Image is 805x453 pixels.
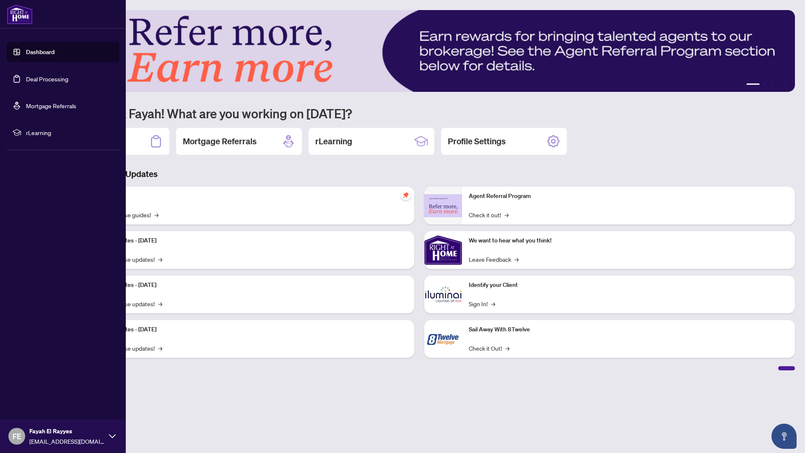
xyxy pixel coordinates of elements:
h3: Brokerage & Industry Updates [44,168,795,180]
p: Platform Updates - [DATE] [88,281,408,290]
a: Sign In!→ [469,299,495,308]
button: 3 [770,83,773,87]
span: → [505,344,509,353]
a: Deal Processing [26,75,68,83]
span: → [514,255,519,264]
img: Sail Away With 8Twelve [424,320,462,358]
p: Platform Updates - [DATE] [88,236,408,245]
a: Mortgage Referrals [26,102,76,109]
span: rLearning [26,128,113,137]
p: Self-Help [88,192,408,201]
img: We want to hear what you think! [424,231,462,269]
h2: Profile Settings [448,135,506,147]
span: pushpin [401,190,411,200]
img: Slide 0 [44,10,795,92]
h2: rLearning [315,135,352,147]
button: 1 [746,83,760,87]
p: Identify your Client [469,281,788,290]
a: Check it Out!→ [469,344,509,353]
span: Fayah El Rayyes [29,427,105,436]
img: Agent Referral Program [424,194,462,217]
span: → [158,255,162,264]
button: Open asap [771,424,797,449]
a: Dashboard [26,48,55,56]
p: Agent Referral Program [469,192,788,201]
a: Leave Feedback→ [469,255,519,264]
p: Platform Updates - [DATE] [88,325,408,334]
img: logo [7,4,33,24]
span: → [491,299,495,308]
button: 2 [763,83,766,87]
span: FE [13,430,21,442]
h1: Welcome back Fayah! What are you working on [DATE]? [44,105,795,121]
p: We want to hear what you think! [469,236,788,245]
button: 5 [783,83,787,87]
span: → [158,344,162,353]
h2: Mortgage Referrals [183,135,257,147]
a: Check it out!→ [469,210,509,219]
button: 4 [776,83,780,87]
p: Sail Away With 8Twelve [469,325,788,334]
span: → [154,210,158,219]
span: [EMAIL_ADDRESS][DOMAIN_NAME] [29,437,105,446]
img: Identify your Client [424,276,462,313]
span: → [504,210,509,219]
span: → [158,299,162,308]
